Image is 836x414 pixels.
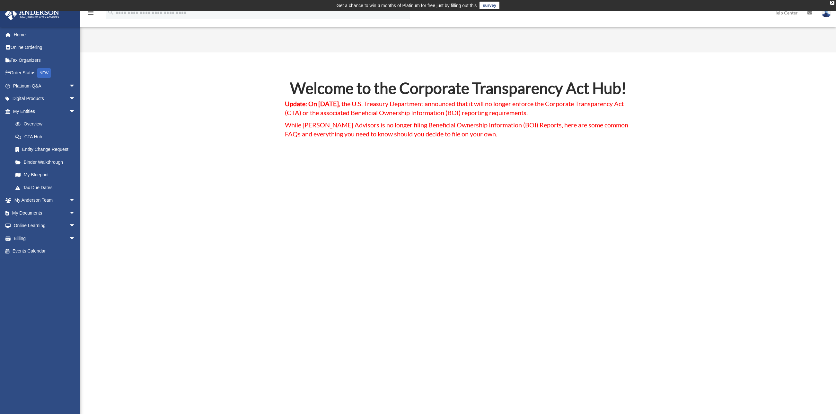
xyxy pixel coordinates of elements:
a: Billingarrow_drop_down [4,232,85,245]
div: close [830,1,834,5]
a: Overview [9,118,85,131]
div: Get a chance to win 6 months of Platinum for free just by filling out this [337,2,477,9]
a: Tax Organizers [4,54,85,67]
a: Events Calendar [4,245,85,258]
img: User Pic [822,8,831,17]
a: Order StatusNEW [4,67,85,80]
i: search [107,9,114,16]
a: Tax Due Dates [9,181,85,194]
span: While [PERSON_NAME] Advisors is no longer filing Beneficial Ownership Information (BOI) Reports, ... [285,121,628,138]
a: menu [87,11,94,17]
strong: Update: On [DATE] [285,100,339,107]
a: My Entitiesarrow_drop_down [4,105,85,118]
iframe: Corporate Transparency Act Shocker: Treasury Announces Major Updates! [320,151,597,307]
a: Home [4,28,85,41]
span: arrow_drop_down [69,194,82,207]
a: Online Learningarrow_drop_down [4,219,85,232]
div: NEW [37,68,51,78]
a: Binder Walkthrough [9,156,85,169]
span: arrow_drop_down [69,79,82,93]
span: arrow_drop_down [69,105,82,118]
span: arrow_drop_down [69,232,82,245]
a: CTA Hub [9,130,82,143]
span: arrow_drop_down [69,207,82,220]
a: survey [480,2,499,9]
a: Online Ordering [4,41,85,54]
span: arrow_drop_down [69,92,82,106]
a: Platinum Q&Aarrow_drop_down [4,79,85,92]
span: arrow_drop_down [69,219,82,233]
span: , the U.S. Treasury Department announced that it will no longer enforce the Corporate Transparenc... [285,100,624,116]
i: menu [87,9,94,17]
h2: Welcome to the Corporate Transparency Act Hub! [285,80,632,99]
a: My Documentsarrow_drop_down [4,207,85,219]
a: My Anderson Teamarrow_drop_down [4,194,85,207]
img: Anderson Advisors Platinum Portal [3,8,61,20]
a: My Blueprint [9,169,85,181]
a: Entity Change Request [9,143,85,156]
a: Digital Productsarrow_drop_down [4,92,85,105]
